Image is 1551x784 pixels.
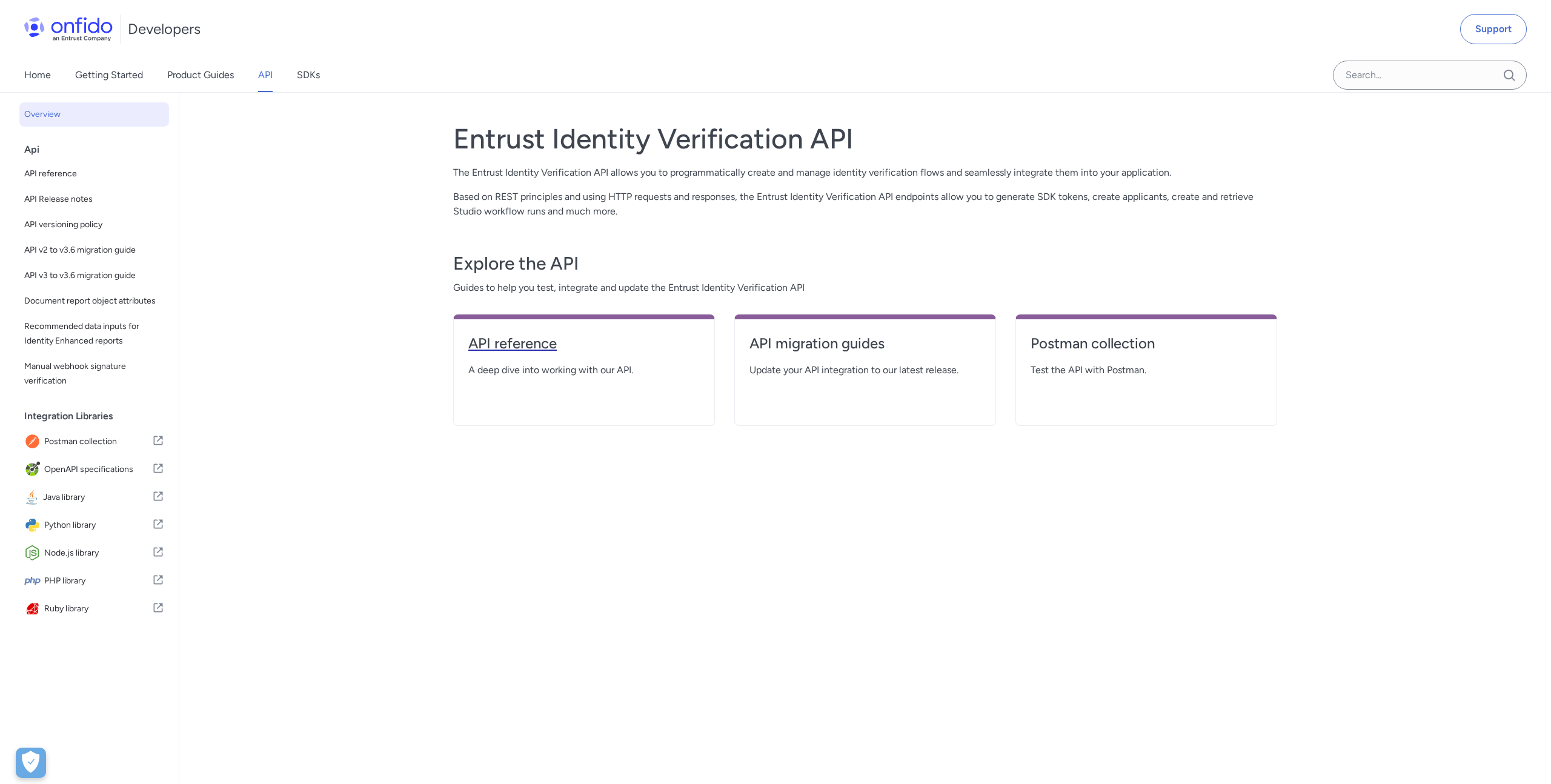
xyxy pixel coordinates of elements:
[44,545,152,562] span: Node.js library
[453,165,1277,180] p: The Entrust Identity Verification API allows you to programmatically create and manage identity v...
[24,243,164,257] span: API v2 to v3.6 migration guide
[16,748,46,778] button: Open Preferences
[1460,14,1527,44] a: Support
[24,58,51,92] a: Home
[19,428,169,455] a: IconPostman collectionPostman collection
[24,294,164,308] span: Document report object attributes
[24,517,44,534] img: IconPython library
[24,107,164,122] span: Overview
[1031,363,1262,377] span: Test the API with Postman.
[24,17,113,41] img: Onfido Logo
[19,512,169,539] a: IconPython libraryPython library
[19,596,169,622] a: IconRuby libraryRuby library
[24,404,174,428] div: Integration Libraries
[19,264,169,288] a: API v3 to v3.6 migration guide
[19,540,169,566] a: IconNode.js libraryNode.js library
[468,334,700,363] a: API reference
[44,433,152,450] span: Postman collection
[19,187,169,211] a: API Release notes
[453,251,1277,276] h3: Explore the API
[24,600,44,617] img: IconRuby library
[19,102,169,127] a: Overview
[24,461,44,478] img: IconOpenAPI specifications
[19,314,169,353] a: Recommended data inputs for Identity Enhanced reports
[19,213,169,237] a: API versioning policy
[24,268,164,283] span: API v3 to v3.6 migration guide
[24,545,44,562] img: IconNode.js library
[749,363,981,377] span: Update your API integration to our latest release.
[1333,61,1527,90] input: Onfido search input field
[453,122,1277,156] h1: Entrust Identity Verification API
[19,354,169,393] a: Manual webhook signature verification
[24,489,43,506] img: IconJava library
[44,600,152,617] span: Ruby library
[24,167,164,181] span: API reference
[24,138,174,162] div: Api
[19,484,169,511] a: IconJava libraryJava library
[1031,334,1262,353] h4: Postman collection
[44,517,152,534] span: Python library
[258,58,273,92] a: API
[44,573,152,590] span: PHP library
[19,456,169,483] a: IconOpenAPI specificationsOpenAPI specifications
[75,58,143,92] a: Getting Started
[44,461,152,478] span: OpenAPI specifications
[24,319,164,348] span: Recommended data inputs for Identity Enhanced reports
[24,573,44,590] img: IconPHP library
[24,359,164,388] span: Manual webhook signature verification
[24,192,164,207] span: API Release notes
[19,238,169,262] a: API v2 to v3.6 migration guide
[1031,334,1262,363] a: Postman collection
[24,218,164,232] span: API versioning policy
[19,162,169,186] a: API reference
[43,489,152,506] span: Java library
[128,19,201,39] h1: Developers
[297,58,320,92] a: SDKs
[749,334,981,363] a: API migration guides
[749,334,981,353] h4: API migration guides
[468,363,700,377] span: A deep dive into working with our API.
[19,289,169,313] a: Document report object attributes
[453,281,1277,295] span: Guides to help you test, integrate and update the Entrust Identity Verification API
[453,190,1277,219] p: Based on REST principles and using HTTP requests and responses, the Entrust Identity Verification...
[167,58,234,92] a: Product Guides
[16,748,46,778] div: Cookie Preferences
[24,433,44,450] img: IconPostman collection
[19,568,169,594] a: IconPHP libraryPHP library
[468,334,700,353] h4: API reference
